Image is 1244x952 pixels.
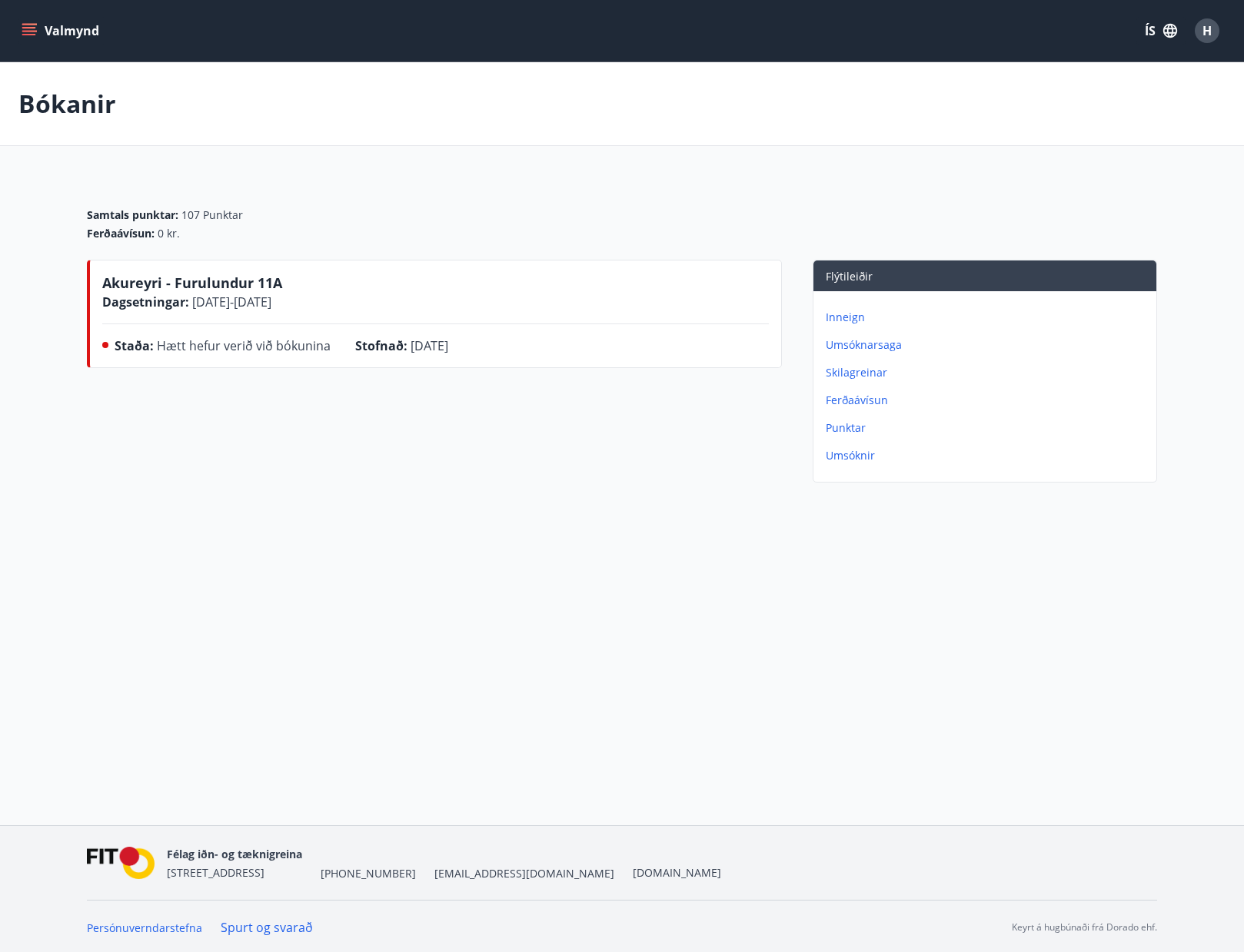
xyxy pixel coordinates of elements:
span: [PHONE_NUMBER] [321,866,416,881]
span: Flýtileiðir [826,269,873,284]
p: Skilagreinar [826,365,1150,380]
a: [DOMAIN_NAME] [633,865,721,880]
span: 107 Punktar [181,207,243,223]
button: H [1189,12,1226,49]
img: FPQVkF9lTnNbbaRSFyT17YYeljoOGk5m51IhT0bO.png [87,847,155,880]
span: [EMAIL_ADDRESS][DOMAIN_NAME] [434,866,614,881]
span: Ferðaávísun : [87,226,155,241]
p: Bókanir [18,87,116,121]
a: Persónuverndarstefna [87,920,202,935]
p: Inneign [826,310,1150,325]
span: Stofnað : [355,337,407,354]
button: ÍS [1136,17,1186,45]
span: Samtals punktar : [87,207,178,223]
span: Dagsetningar : [102,294,189,310]
span: H [1202,22,1212,39]
p: Keyrt á hugbúnaði frá Dorado ehf. [1012,920,1157,934]
span: Staða : [115,337,154,354]
span: [DATE] [411,337,448,354]
span: Hætt hefur verið við bókunina [157,337,331,354]
span: 0 kr. [158,226,180,241]
a: Spurt og svarað [221,919,313,936]
span: [STREET_ADDRESS] [167,865,264,880]
p: Umsóknir [826,448,1150,463]
span: [DATE] - [DATE] [189,294,271,310]
p: Umsóknarsaga [826,337,1150,353]
span: Félag iðn- og tæknigreina [167,847,302,861]
p: Ferðaávísun [826,393,1150,408]
span: Akureyri - Furulundur 11A [102,274,282,292]
button: menu [18,17,105,45]
p: Punktar [826,420,1150,436]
